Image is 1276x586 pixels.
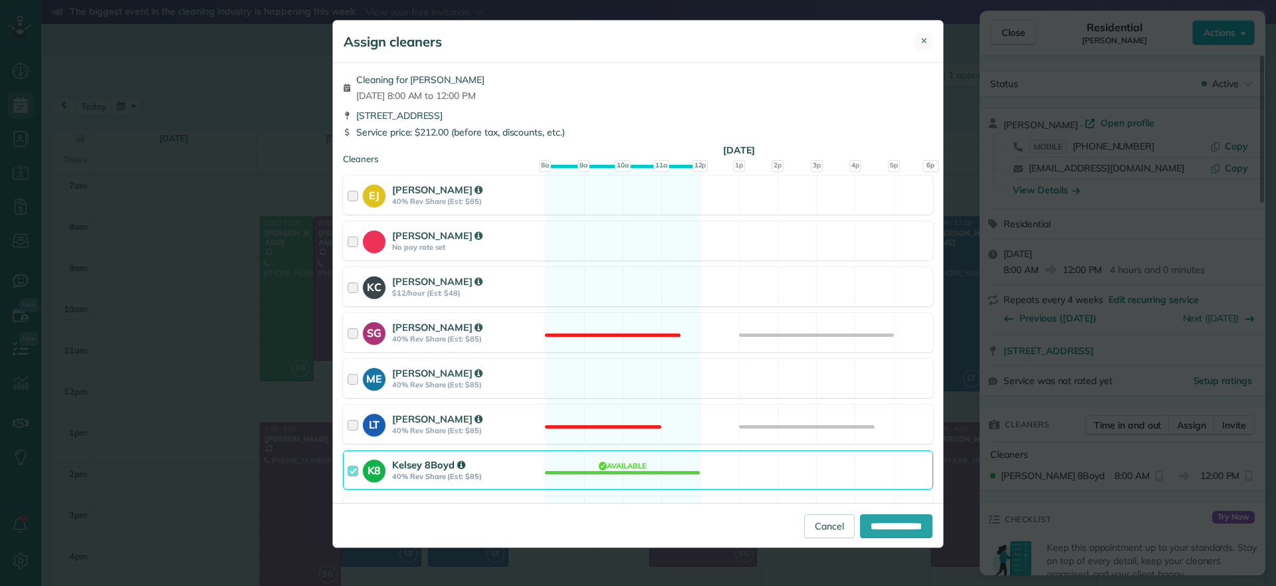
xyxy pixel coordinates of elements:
[343,153,933,157] div: Cleaners
[392,229,482,242] strong: [PERSON_NAME]
[392,275,482,288] strong: [PERSON_NAME]
[392,243,541,252] strong: No pay rate set
[920,35,928,47] span: ✕
[392,367,482,379] strong: [PERSON_NAME]
[392,413,482,425] strong: [PERSON_NAME]
[392,334,541,343] strong: 40% Rev Share (Est: $85)
[363,460,385,478] strong: K8
[343,126,933,139] div: Service price: $212.00 (before tax, discounts, etc.)
[343,109,933,122] div: [STREET_ADDRESS]
[363,368,385,387] strong: ME
[356,73,484,86] span: Cleaning for [PERSON_NAME]
[363,414,385,433] strong: LT
[804,514,855,538] a: Cancel
[363,322,385,341] strong: SG
[363,276,385,295] strong: KC
[392,426,541,435] strong: 40% Rev Share (Est: $85)
[392,380,541,389] strong: 40% Rev Share (Est: $85)
[392,458,465,471] strong: Kelsey 8Boyd
[392,321,482,334] strong: [PERSON_NAME]
[356,89,484,102] span: [DATE] 8:00 AM to 12:00 PM
[392,183,482,196] strong: [PERSON_NAME]
[363,185,385,203] strong: EJ
[392,288,541,298] strong: $12/hour (Est: $48)
[344,33,442,51] h5: Assign cleaners
[392,472,541,481] strong: 40% Rev Share (Est: $85)
[392,197,541,206] strong: 40% Rev Share (Est: $85)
